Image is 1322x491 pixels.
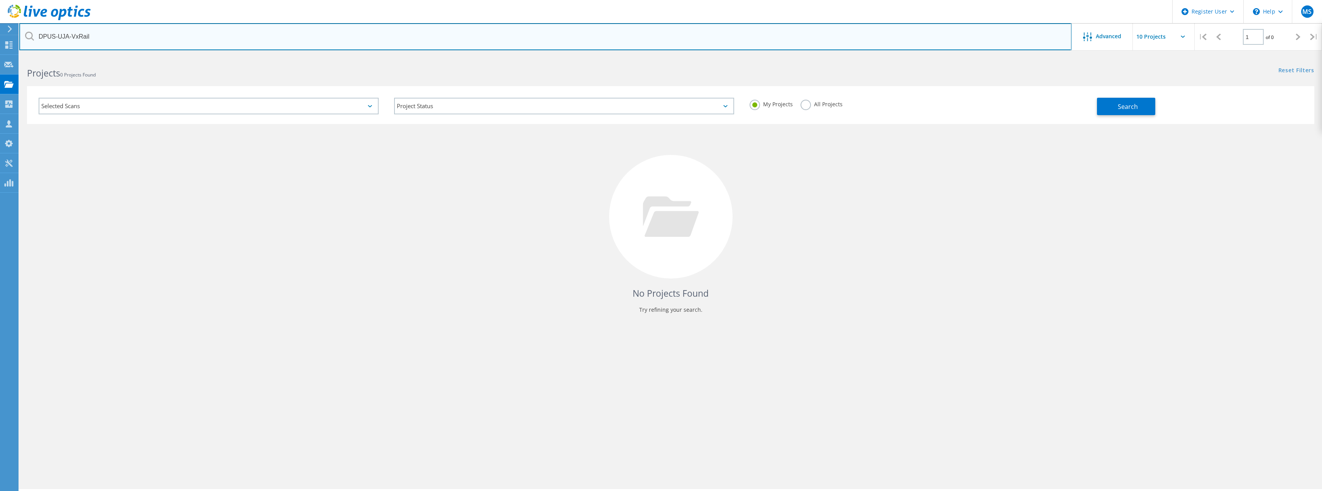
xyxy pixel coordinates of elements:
b: Projects [27,67,60,79]
a: Reset Filters [1278,68,1314,74]
a: Live Optics Dashboard [8,16,91,22]
div: Project Status [394,98,734,114]
span: Advanced [1096,34,1121,39]
button: Search [1097,98,1155,115]
svg: \n [1253,8,1260,15]
label: My Projects [750,100,793,107]
div: | [1195,23,1210,51]
h4: No Projects Found [35,287,1307,300]
label: All Projects [801,100,843,107]
div: Selected Scans [39,98,379,114]
div: | [1306,23,1322,51]
p: Try refining your search. [35,304,1307,316]
span: MS [1302,8,1312,15]
span: of 0 [1266,34,1274,41]
input: Search projects by name, owner, ID, company, etc [19,23,1071,50]
span: Search [1118,102,1138,111]
span: 0 Projects Found [60,71,96,78]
